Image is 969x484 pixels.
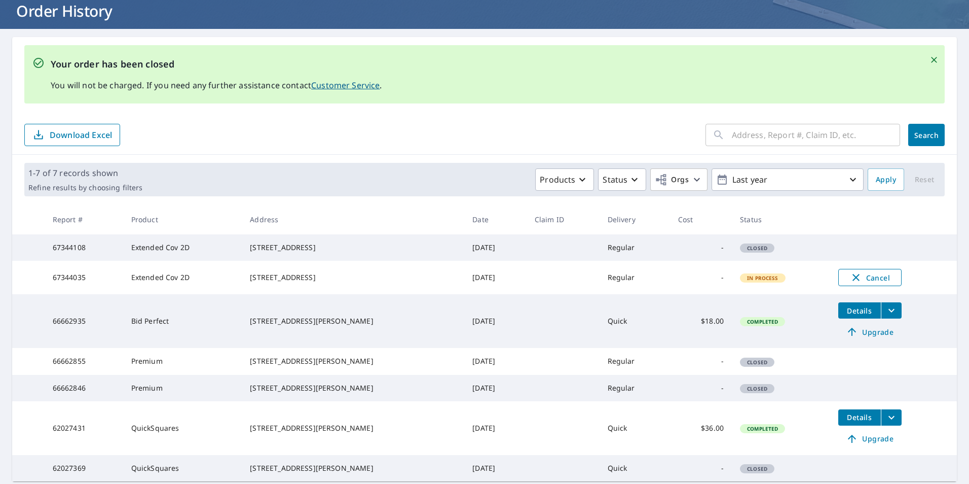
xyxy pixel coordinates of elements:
[12,1,957,21] h1: Order History
[868,168,904,191] button: Apply
[881,302,902,319] button: filesDropdownBtn-66662935
[732,204,830,234] th: Status
[45,348,123,374] td: 66662855
[600,348,670,374] td: Regular
[600,401,670,455] td: Quick
[741,385,773,392] span: Closed
[51,79,382,91] p: You will not be charged. If you need any further assistance contact .
[123,348,242,374] td: Premium
[670,348,732,374] td: -
[123,204,242,234] th: Product
[670,234,732,261] td: -
[670,204,732,234] th: Cost
[123,401,242,455] td: QuickSquares
[600,261,670,294] td: Regular
[250,316,456,326] div: [STREET_ADDRESS][PERSON_NAME]
[123,375,242,401] td: Premium
[600,375,670,401] td: Regular
[650,168,707,191] button: Orgs
[876,174,896,186] span: Apply
[535,168,594,191] button: Products
[250,423,456,433] div: [STREET_ADDRESS][PERSON_NAME]
[250,463,456,473] div: [STREET_ADDRESS][PERSON_NAME]
[838,409,881,426] button: detailsBtn-62027431
[844,326,896,338] span: Upgrade
[838,269,902,286] button: Cancel
[670,261,732,294] td: -
[45,234,123,261] td: 67344108
[24,124,120,146] button: Download Excel
[28,167,142,179] p: 1-7 of 7 records shown
[464,455,527,481] td: [DATE]
[600,204,670,234] th: Delivery
[844,412,875,422] span: Details
[45,261,123,294] td: 67344035
[600,234,670,261] td: Regular
[123,294,242,348] td: Bid Perfect
[741,318,784,325] span: Completed
[250,383,456,393] div: [STREET_ADDRESS][PERSON_NAME]
[250,272,456,283] div: [STREET_ADDRESS]
[844,433,896,445] span: Upgrade
[838,324,902,340] a: Upgrade
[242,204,464,234] th: Address
[464,401,527,455] td: [DATE]
[838,431,902,447] a: Upgrade
[927,53,941,66] button: Close
[741,274,785,282] span: In Process
[51,57,382,71] p: Your order has been closed
[670,375,732,401] td: -
[464,234,527,261] td: [DATE]
[464,348,527,374] td: [DATE]
[881,409,902,426] button: filesDropdownBtn-62027431
[311,80,380,91] a: Customer Service
[844,306,875,316] span: Details
[45,455,123,481] td: 62027369
[732,121,900,149] input: Address, Report #, Claim ID, etc.
[123,261,242,294] td: Extended Cov 2D
[741,465,773,472] span: Closed
[45,375,123,401] td: 66662846
[741,425,784,432] span: Completed
[670,401,732,455] td: $36.00
[464,204,527,234] th: Date
[527,204,600,234] th: Claim ID
[916,130,937,140] span: Search
[600,294,670,348] td: Quick
[45,401,123,455] td: 62027431
[123,455,242,481] td: QuickSquares
[123,234,242,261] td: Extended Cov 2D
[50,129,112,141] p: Download Excel
[603,174,627,186] p: Status
[464,375,527,401] td: [DATE]
[250,356,456,366] div: [STREET_ADDRESS][PERSON_NAME]
[908,124,945,146] button: Search
[540,174,575,186] p: Products
[598,168,646,191] button: Status
[670,455,732,481] td: -
[464,294,527,348] td: [DATE]
[600,455,670,481] td: Quick
[838,302,881,319] button: detailsBtn-66662935
[28,183,142,192] p: Refine results by choosing filters
[250,243,456,253] div: [STREET_ADDRESS]
[712,168,864,191] button: Last year
[741,245,773,252] span: Closed
[849,271,891,284] span: Cancel
[45,294,123,348] td: 66662935
[655,174,689,186] span: Orgs
[464,261,527,294] td: [DATE]
[741,359,773,366] span: Closed
[45,204,123,234] th: Report #
[728,171,847,189] p: Last year
[670,294,732,348] td: $18.00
